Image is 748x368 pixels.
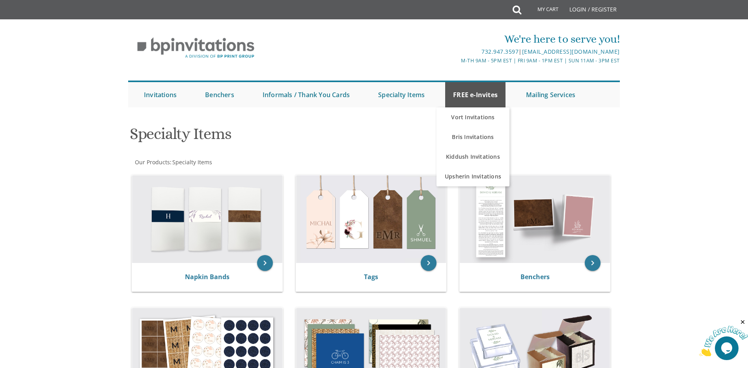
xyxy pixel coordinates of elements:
[699,319,748,356] iframe: chat widget
[293,47,620,56] div: |
[185,272,229,281] a: Napkin Bands
[293,31,620,47] div: We're here to serve you!
[460,175,610,263] img: Benchers
[520,272,550,281] a: Benchers
[130,125,451,148] h1: Specialty Items
[134,158,170,166] a: Our Products
[445,82,506,107] a: FREE e-Invites
[257,255,273,271] a: keyboard_arrow_right
[296,175,446,263] img: Tags
[520,1,564,21] a: My Cart
[172,158,212,166] a: Specialty Items
[370,82,433,107] a: Specialty Items
[585,255,601,271] a: keyboard_arrow_right
[436,127,509,147] a: Bris Invitations
[364,272,378,281] a: Tags
[436,107,509,127] a: Vort Invitations
[293,56,620,65] div: M-Th 9am - 5pm EST | Fri 9am - 1pm EST | Sun 11am - 3pm EST
[436,147,509,167] a: Kiddush Invitations
[255,82,358,107] a: Informals / Thank You Cards
[128,158,374,166] div: :
[518,82,583,107] a: Mailing Services
[522,48,620,55] a: [EMAIL_ADDRESS][DOMAIN_NAME]
[481,48,519,55] a: 732.947.3597
[132,175,282,263] img: Napkin Bands
[136,82,185,107] a: Invitations
[421,255,436,271] a: keyboard_arrow_right
[128,32,263,64] img: BP Invitation Loft
[436,167,509,186] a: Upsherin Invitations
[197,82,242,107] a: Benchers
